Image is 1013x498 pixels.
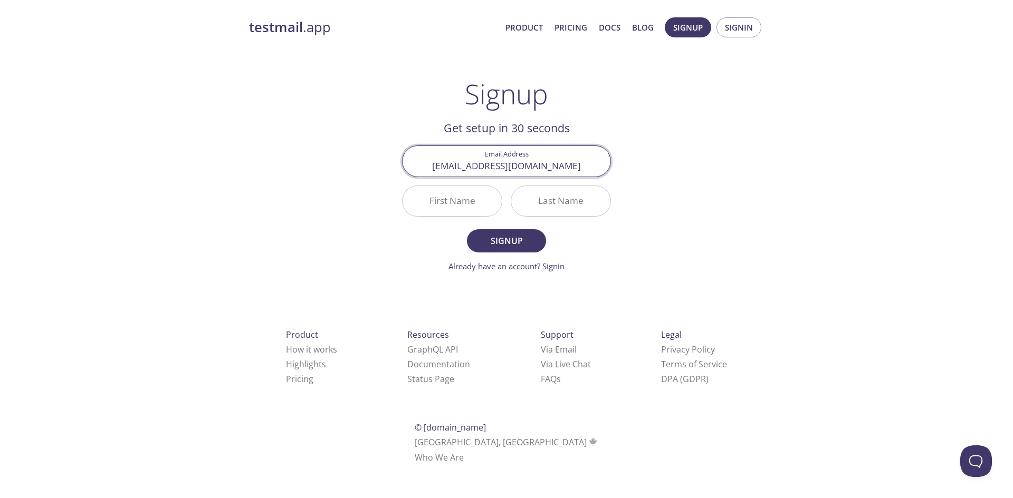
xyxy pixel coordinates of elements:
h1: Signup [465,78,548,110]
a: testmail.app [249,18,497,36]
a: Documentation [407,358,470,370]
a: Status Page [407,373,454,385]
span: Resources [407,329,449,340]
a: Pricing [555,21,587,34]
a: Highlights [286,358,326,370]
span: Product [286,329,318,340]
span: © [DOMAIN_NAME] [415,422,486,433]
button: Signin [716,17,761,37]
a: Pricing [286,373,313,385]
span: Support [541,329,574,340]
span: [GEOGRAPHIC_DATA], [GEOGRAPHIC_DATA] [415,436,599,448]
span: Legal [661,329,682,340]
a: Already have an account? Signin [448,261,565,271]
span: Signup [673,21,703,34]
strong: testmail [249,18,303,36]
span: Signin [725,21,753,34]
a: Product [505,21,543,34]
a: Privacy Policy [661,344,715,355]
iframe: Help Scout Beacon - Open [960,445,992,477]
a: How it works [286,344,337,355]
a: Terms of Service [661,358,727,370]
a: Who We Are [415,452,464,463]
a: GraphQL API [407,344,458,355]
a: DPA (GDPR) [661,373,709,385]
button: Signup [665,17,711,37]
button: Signup [467,229,546,252]
a: FAQ [541,373,561,385]
span: s [557,373,561,385]
h2: Get setup in 30 seconds [402,119,611,137]
a: Blog [632,21,654,34]
a: Via Live Chat [541,358,591,370]
a: Via Email [541,344,577,355]
span: Signup [479,233,534,248]
a: Docs [599,21,620,34]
